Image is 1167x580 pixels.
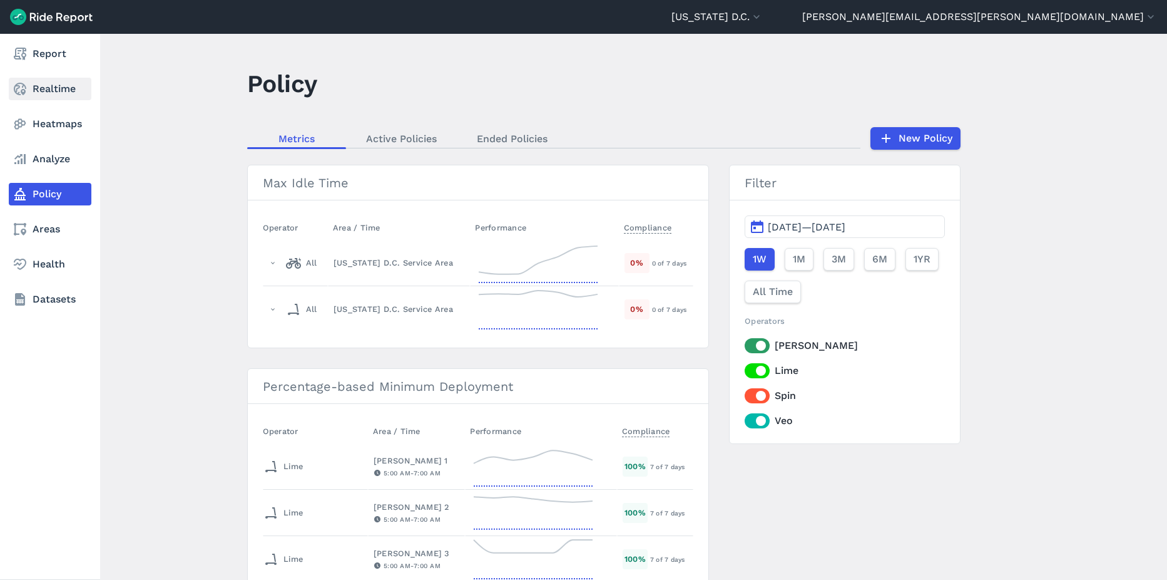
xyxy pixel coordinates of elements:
[334,303,465,315] div: [US_STATE] D.C. Service Area
[470,215,618,240] th: Performance
[9,148,91,170] a: Analyze
[10,9,93,25] img: Ride Report
[785,248,813,271] button: 1M
[368,419,466,443] th: Area / Time
[623,503,648,522] div: 100 %
[374,467,460,479] div: 5:00 AM - 7:00 AM
[864,248,895,271] button: 6M
[248,369,709,404] h3: Percentage-based Minimum Deployment
[328,215,471,240] th: Area / Time
[9,113,91,135] a: Heatmaps
[745,413,944,428] label: Veo
[753,252,767,267] span: 1W
[753,284,793,299] span: All Time
[9,78,91,100] a: Realtime
[745,388,944,403] label: Spin
[248,165,709,200] h3: Max Idle Time
[624,253,650,272] div: 0 %
[905,248,939,271] button: 1YR
[346,129,457,148] a: Active Policies
[745,215,944,238] button: [DATE]—[DATE]
[823,248,854,271] button: 3M
[247,66,317,101] h1: Policy
[870,127,961,150] a: New Policy
[286,299,317,319] div: All
[263,457,303,477] div: Lime
[652,257,693,269] div: 0 of 7 days
[374,501,460,513] div: [PERSON_NAME] 2
[9,288,91,311] a: Datasets
[263,503,303,523] div: Lime
[9,253,91,276] a: Health
[745,248,775,271] button: 1W
[671,9,763,24] button: [US_STATE] D.C.
[832,252,846,267] span: 3M
[374,560,460,571] div: 5:00 AM - 7:00 AM
[623,457,648,476] div: 100 %
[872,252,887,267] span: 6M
[263,549,303,569] div: Lime
[247,129,346,148] a: Metrics
[9,218,91,241] a: Areas
[745,281,801,303] button: All Time
[263,215,328,240] th: Operator
[768,221,845,233] span: [DATE]—[DATE]
[650,554,693,565] div: 7 of 7 days
[745,363,944,378] label: Lime
[465,419,617,443] th: Performance
[9,183,91,205] a: Policy
[802,9,1157,24] button: [PERSON_NAME][EMAIL_ADDRESS][PERSON_NAME][DOMAIN_NAME]
[914,252,930,267] span: 1YR
[334,257,465,269] div: [US_STATE] D.C. Service Area
[745,338,944,353] label: [PERSON_NAME]
[374,455,460,467] div: [PERSON_NAME] 1
[624,299,650,319] div: 0 %
[622,423,670,437] span: Compliance
[623,549,648,569] div: 100 %
[374,547,460,559] div: [PERSON_NAME] 3
[374,514,460,525] div: 5:00 AM - 7:00 AM
[730,165,959,200] h3: Filter
[650,461,693,472] div: 7 of 7 days
[650,507,693,519] div: 7 of 7 days
[793,252,805,267] span: 1M
[9,43,91,65] a: Report
[457,129,568,148] a: Ended Policies
[652,304,693,315] div: 0 of 7 days
[263,419,368,443] th: Operator
[745,316,785,326] span: Operators
[286,253,317,273] div: All
[624,219,672,234] span: Compliance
